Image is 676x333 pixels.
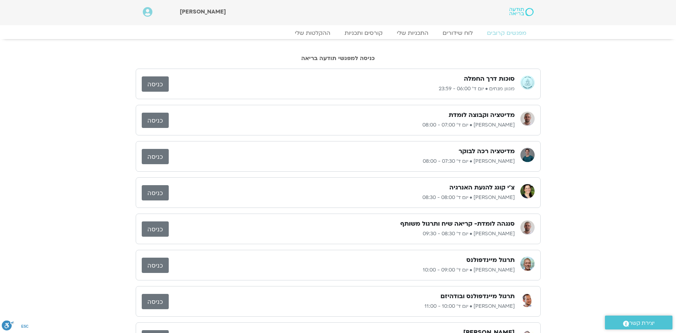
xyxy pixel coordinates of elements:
[180,8,226,16] span: [PERSON_NAME]
[520,257,535,271] img: ניב אידלמן
[288,29,337,37] a: ההקלטות שלי
[520,220,535,235] img: דקל קנטי
[142,149,169,164] a: כניסה
[142,185,169,200] a: כניסה
[440,292,515,301] h3: תרגול מיינדפולנס ובודהיזם
[400,220,515,228] h3: סנגהה לומדת- קריאה שיח ותרגול משותף
[169,302,515,311] p: [PERSON_NAME] • יום ד׳ 10:00 - 11:00
[142,113,169,128] a: כניסה
[169,266,515,274] p: [PERSON_NAME] • יום ד׳ 09:00 - 10:00
[464,75,515,83] h3: סוכות דרך החמלה
[520,293,535,307] img: רון כהנא
[520,75,535,90] img: מגוון מנחים
[459,147,515,156] h3: מדיטציה רכה לבוקר
[520,148,535,162] img: אורי דאובר
[629,318,655,328] span: יצירת קשר
[143,29,534,37] nav: Menu
[480,29,534,37] a: מפגשים קרובים
[337,29,390,37] a: קורסים ותכניות
[436,29,480,37] a: לוח שידורים
[520,112,535,126] img: דקל קנטי
[142,294,169,309] a: כניסה
[605,316,672,329] a: יצירת קשר
[169,230,515,238] p: [PERSON_NAME] • יום ד׳ 08:30 - 09:30
[142,76,169,92] a: כניסה
[169,193,515,202] p: [PERSON_NAME] • יום ד׳ 08:00 - 08:30
[169,121,515,129] p: [PERSON_NAME] • יום ד׳ 07:00 - 08:00
[520,184,535,198] img: רונית מלכין
[449,183,515,192] h3: צ'י קונג להנעת האנרגיה
[136,55,541,61] h2: כניסה למפגשי תודעה בריאה
[142,258,169,273] a: כניסה
[390,29,436,37] a: התכניות שלי
[169,157,515,166] p: [PERSON_NAME] • יום ד׳ 07:30 - 08:00
[466,256,515,264] h3: תרגול מיינדפולנס
[142,221,169,237] a: כניסה
[449,111,515,119] h3: מדיטציה וקבוצה לומדת
[169,85,515,93] p: מגוון מנחים • יום ד׳ 06:00 - 23:59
